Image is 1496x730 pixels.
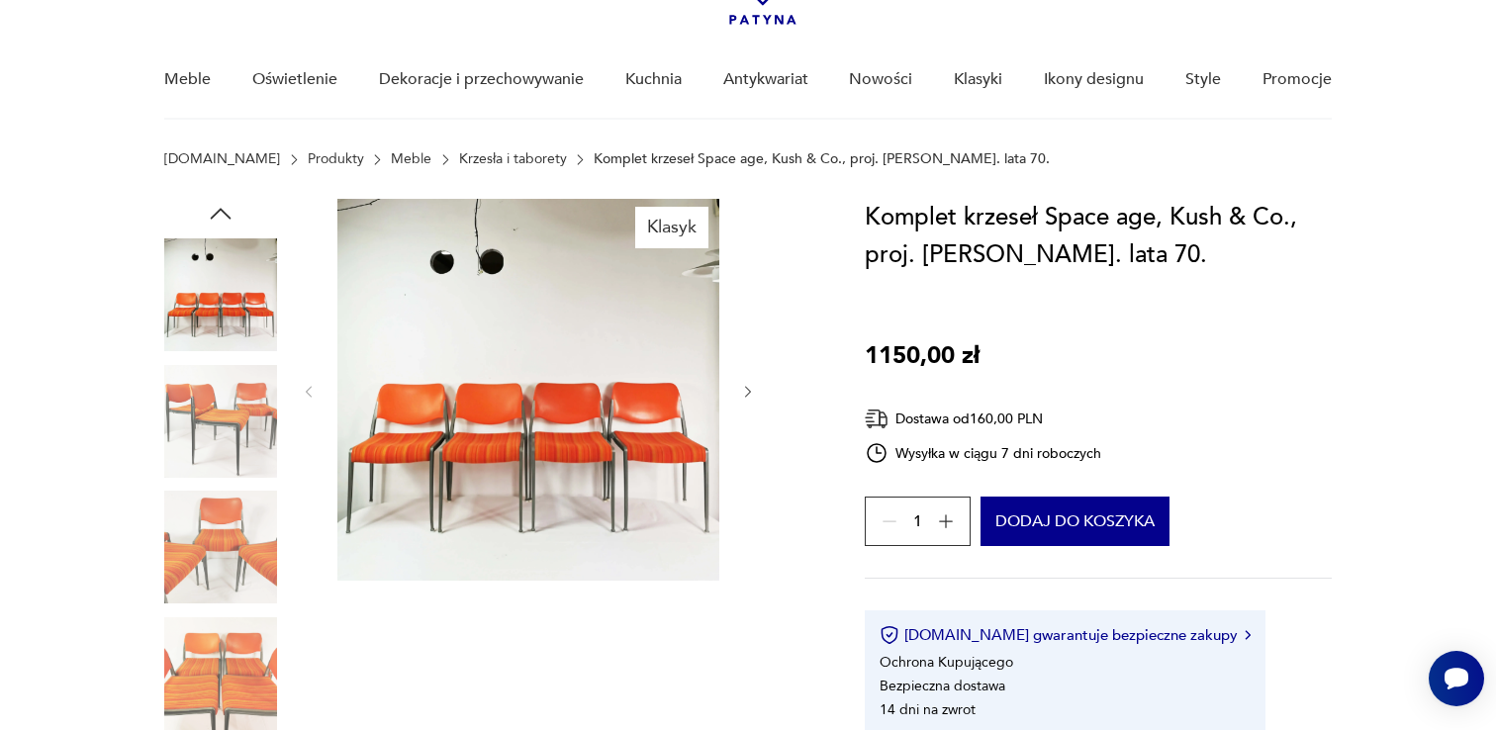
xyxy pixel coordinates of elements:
span: 1 [913,515,922,528]
button: Dodaj do koszyka [981,497,1169,546]
a: Promocje [1262,42,1332,118]
img: Zdjęcie produktu Komplet krzeseł Space age, Kush & Co., proj. Prof. Hans Ell. lata 70. [164,491,277,603]
img: Zdjęcie produktu Komplet krzeseł Space age, Kush & Co., proj. Prof. Hans Ell. lata 70. [164,238,277,351]
img: Ikona dostawy [865,407,888,431]
a: Klasyki [954,42,1002,118]
li: Bezpieczna dostawa [880,677,1005,695]
h1: Komplet krzeseł Space age, Kush & Co., proj. [PERSON_NAME]. lata 70. [865,199,1332,274]
a: Antykwariat [723,42,808,118]
p: 1150,00 zł [865,337,980,375]
a: Meble [164,42,211,118]
a: Ikony designu [1044,42,1144,118]
a: Kuchnia [625,42,682,118]
img: Ikona certyfikatu [880,625,899,645]
img: Ikona strzałki w prawo [1245,630,1251,640]
img: Zdjęcie produktu Komplet krzeseł Space age, Kush & Co., proj. Prof. Hans Ell. lata 70. [164,365,277,478]
a: Meble [391,151,431,167]
img: Zdjęcie produktu Komplet krzeseł Space age, Kush & Co., proj. Prof. Hans Ell. lata 70. [164,617,277,730]
p: Komplet krzeseł Space age, Kush & Co., proj. [PERSON_NAME]. lata 70. [594,151,1050,167]
a: Krzesła i taborety [459,151,567,167]
a: Dekoracje i przechowywanie [379,42,584,118]
a: Nowości [849,42,912,118]
li: 14 dni na zwrot [880,700,976,719]
a: Style [1185,42,1221,118]
a: Produkty [308,151,364,167]
iframe: Smartsupp widget button [1429,651,1484,706]
a: [DOMAIN_NAME] [164,151,280,167]
img: Zdjęcie produktu Komplet krzeseł Space age, Kush & Co., proj. Prof. Hans Ell. lata 70. [337,199,719,581]
div: Dostawa od 160,00 PLN [865,407,1102,431]
button: [DOMAIN_NAME] gwarantuje bezpieczne zakupy [880,625,1251,645]
a: Oświetlenie [252,42,337,118]
div: Wysyłka w ciągu 7 dni roboczych [865,441,1102,465]
li: Ochrona Kupującego [880,653,1013,672]
div: Klasyk [635,207,708,248]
